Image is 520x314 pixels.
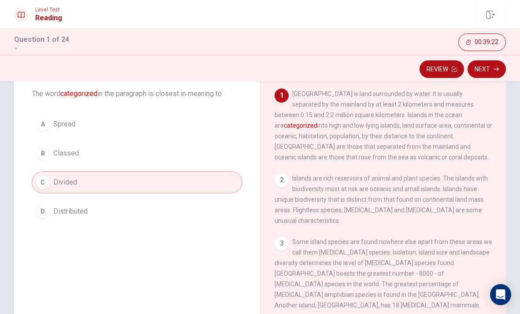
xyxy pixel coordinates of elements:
[32,142,242,164] button: BClassed
[458,33,506,51] button: 00:39:22
[35,13,62,23] h1: Reading
[32,200,242,222] button: DDistributed
[36,117,50,131] div: A
[60,89,97,98] font: categorized
[36,175,50,189] div: C
[32,113,242,135] button: ASpread
[32,171,242,193] button: CDivided
[53,206,88,217] span: Distributed
[36,204,50,218] div: D
[14,34,71,45] h1: Question 1 of 24
[53,148,79,159] span: Classed
[275,238,492,309] span: Some island species are found nowhere else apart from these areas we call them [MEDICAL_DATA] spe...
[32,89,242,99] span: The word in the paragraph is closest in meaning to:
[468,60,506,78] button: Next
[36,146,50,160] div: B
[284,122,317,129] font: categorized
[53,177,77,188] span: Divided
[490,284,511,305] div: Open Intercom Messenger
[275,89,289,103] div: 1
[275,175,488,224] span: Islands are rich reservoirs of animal and plant species. The islands with biodiversity most at ri...
[53,119,75,129] span: Spread
[475,39,498,46] span: 00:39:22
[35,7,62,13] span: Level Test
[275,173,289,187] div: 2
[275,90,492,161] span: [GEOGRAPHIC_DATA] is land surrounded by water. It is usually separated by the mainland by at leas...
[275,236,289,251] div: 3
[420,60,464,78] button: Review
